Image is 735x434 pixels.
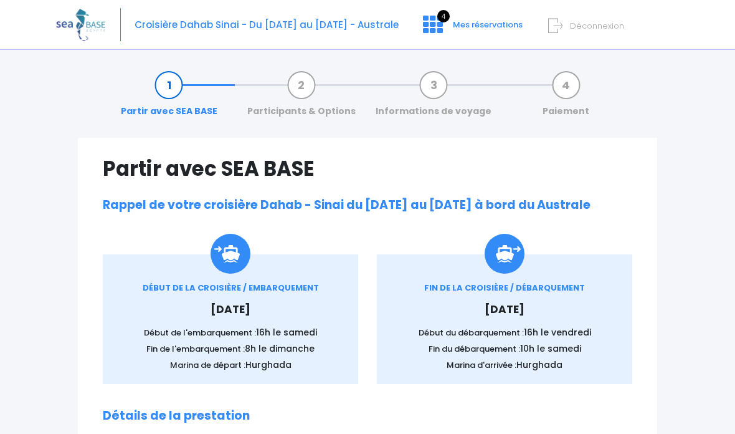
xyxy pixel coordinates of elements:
p: Début de l'embarquement : [121,326,339,339]
p: Fin de l'embarquement : [121,342,339,355]
a: Participants & Options [241,79,362,118]
p: Marina de départ : [121,359,339,372]
p: Fin du débarquement : [396,342,614,355]
h2: Détails de la prestation [103,409,632,423]
span: Hurghada [516,359,562,371]
a: Paiement [536,79,595,118]
span: Hurghada [245,359,292,371]
span: FIN DE LA CROISIÈRE / DÉBARQUEMENT [424,282,585,294]
p: Début du débarquement : [396,326,614,339]
a: Informations de voyage [369,79,498,118]
span: [DATE] [211,302,250,317]
span: 4 [437,10,450,22]
span: Déconnexion [570,20,624,32]
img: Icon_embarquement.svg [211,234,250,274]
span: Croisière Dahab Sinai - Du [DATE] au [DATE] - Australe [135,18,399,31]
h1: Partir avec SEA BASE [103,157,632,181]
p: Marina d'arrivée : [396,359,614,372]
span: [DATE] [485,302,524,317]
a: Partir avec SEA BASE [115,79,224,118]
span: 16h le vendredi [524,326,591,339]
span: Mes réservations [453,19,523,31]
span: 16h le samedi [256,326,317,339]
img: icon_debarquement.svg [485,234,524,274]
span: DÉBUT DE LA CROISIÈRE / EMBARQUEMENT [143,282,319,294]
span: 8h le dimanche [245,342,315,355]
h2: Rappel de votre croisière Dahab - Sinai du [DATE] au [DATE] à bord du Australe [103,198,632,213]
a: 4 Mes réservations [413,23,530,35]
span: 10h le samedi [520,342,581,355]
